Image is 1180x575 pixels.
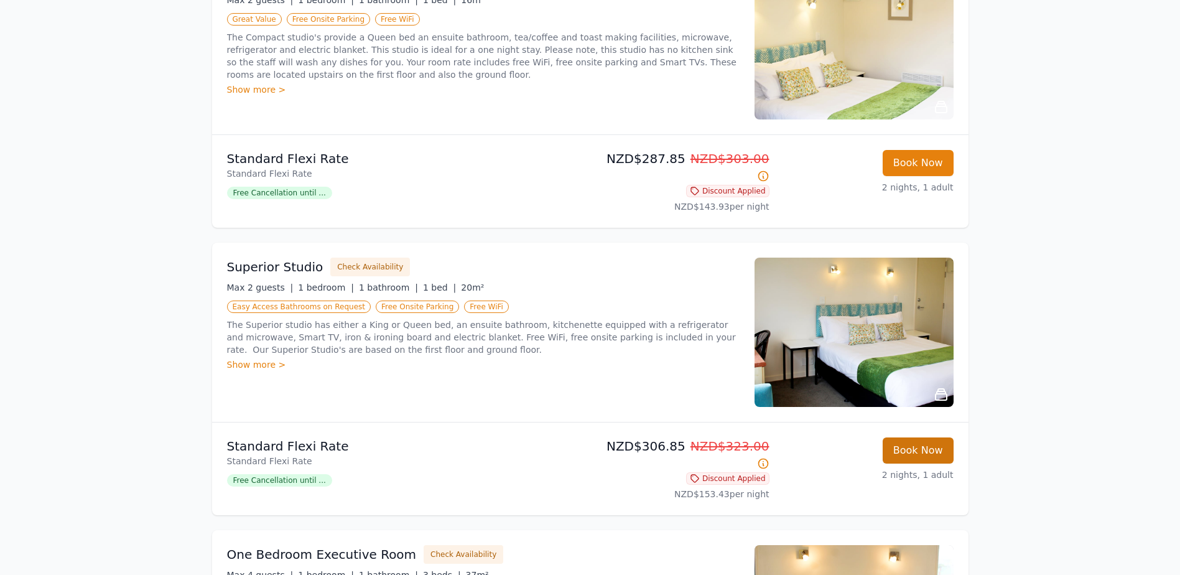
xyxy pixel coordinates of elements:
[595,437,769,472] p: NZD$306.85
[227,319,740,356] p: The Superior studio has either a King or Queen bed, an ensuite bathroom, kitchenette equipped wit...
[595,200,769,213] p: NZD$143.93 per night
[227,83,740,96] div: Show more >
[227,546,417,563] h3: One Bedroom Executive Room
[227,187,332,199] span: Free Cancellation until ...
[330,258,410,276] button: Check Availability
[595,150,769,185] p: NZD$287.85
[424,545,503,564] button: Check Availability
[376,301,459,313] span: Free Onsite Parking
[227,474,332,487] span: Free Cancellation until ...
[227,301,371,313] span: Easy Access Bathrooms on Request
[375,13,420,26] span: Free WiFi
[227,31,740,81] p: The Compact studio's provide a Queen bed an ensuite bathroom, tea/coffee and toast making facilit...
[287,13,370,26] span: Free Onsite Parking
[227,437,585,455] p: Standard Flexi Rate
[690,151,769,166] span: NZD$303.00
[779,181,954,194] p: 2 nights, 1 adult
[686,185,769,197] span: Discount Applied
[883,150,954,176] button: Book Now
[227,150,585,167] p: Standard Flexi Rate
[595,488,769,500] p: NZD$153.43 per night
[690,439,769,454] span: NZD$323.00
[359,283,418,292] span: 1 bathroom |
[227,358,740,371] div: Show more >
[227,283,294,292] span: Max 2 guests |
[779,469,954,481] p: 2 nights, 1 adult
[227,167,585,180] p: Standard Flexi Rate
[227,258,323,276] h3: Superior Studio
[227,13,282,26] span: Great Value
[883,437,954,464] button: Book Now
[464,301,509,313] span: Free WiFi
[298,283,354,292] span: 1 bedroom |
[227,455,585,467] p: Standard Flexi Rate
[686,472,769,485] span: Discount Applied
[461,283,484,292] span: 20m²
[423,283,456,292] span: 1 bed |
